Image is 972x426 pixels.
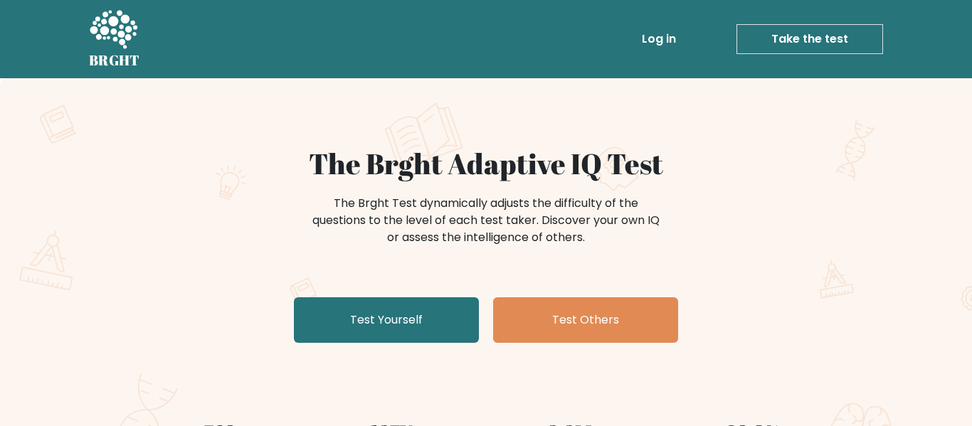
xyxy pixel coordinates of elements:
[89,52,140,69] h5: BRGHT
[139,147,833,181] h1: The Brght Adaptive IQ Test
[493,297,678,343] a: Test Others
[89,6,140,73] a: BRGHT
[636,25,682,53] a: Log in
[308,195,664,246] div: The Brght Test dynamically adjusts the difficulty of the questions to the level of each test take...
[736,24,883,54] a: Take the test
[294,297,479,343] a: Test Yourself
